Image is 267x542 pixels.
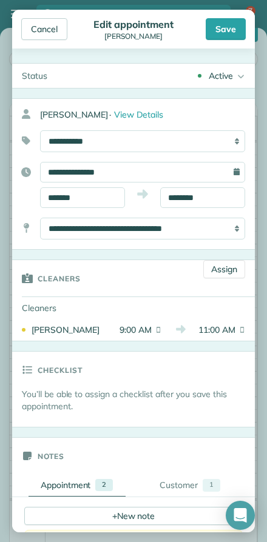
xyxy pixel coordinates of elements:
div: [PERSON_NAME] [90,32,177,41]
div: Cancel [21,18,67,40]
div: Cleaners [12,297,97,319]
span: View Details [114,109,163,120]
span: 9:00 AM [110,324,152,336]
h3: Notes [38,438,64,474]
span: · [109,109,111,120]
div: [PERSON_NAME] [40,104,255,125]
span: + [112,510,117,521]
h3: Cleaners [38,260,81,296]
div: 1 [203,479,220,492]
a: Assign [203,260,245,278]
div: Open Intercom Messenger [226,501,255,530]
div: 2 [95,479,113,491]
div: Active [209,70,233,82]
div: Edit appointment [90,18,177,30]
p: You’ll be able to assign a checklist after you save this appointment. [22,388,255,412]
div: Appointment [41,479,91,491]
h3: Checklist [38,352,83,388]
div: New note [24,507,243,525]
span: 11:00 AM [194,324,235,336]
div: Status [12,64,57,88]
div: Customer [160,479,198,492]
div: Save [206,18,246,40]
div: [PERSON_NAME] [32,324,107,336]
